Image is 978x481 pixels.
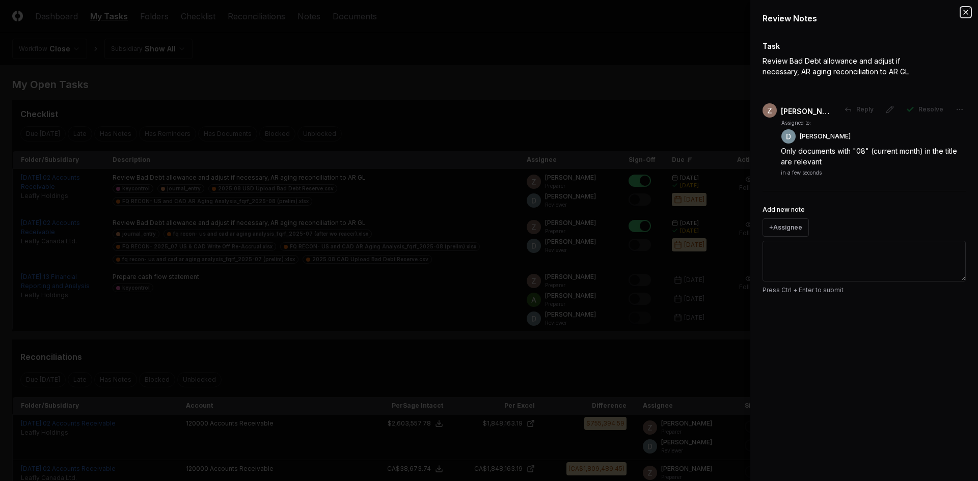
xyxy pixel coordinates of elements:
[763,103,777,118] img: ACg8ocKnDsamp5-SE65NkOhq35AnOBarAXdzXQ03o9g231ijNgHgyA=s96-c
[781,169,822,177] div: in a few seconds
[781,146,966,167] div: Only documents with "08" (current month) in the title are relevant
[918,105,943,114] span: Resolve
[763,206,805,213] label: Add new note
[763,55,931,77] p: Review Bad Debt allowance and adjust if necessary, AR aging reconciliation to AR GL
[763,41,966,51] div: Task
[838,100,880,119] button: Reply
[800,132,851,141] p: [PERSON_NAME]
[763,218,809,237] button: +Assignee
[781,119,851,127] td: Assigned to:
[781,106,832,117] div: [PERSON_NAME]
[763,12,966,24] div: Review Notes
[763,286,966,295] p: Press Ctrl + Enter to submit
[900,100,949,119] button: Resolve
[781,129,796,144] img: ACg8ocLeIi4Jlns6Fsr4lO0wQ1XJrFQvF4yUjbLrd1AsCAOmrfa1KQ=s96-c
